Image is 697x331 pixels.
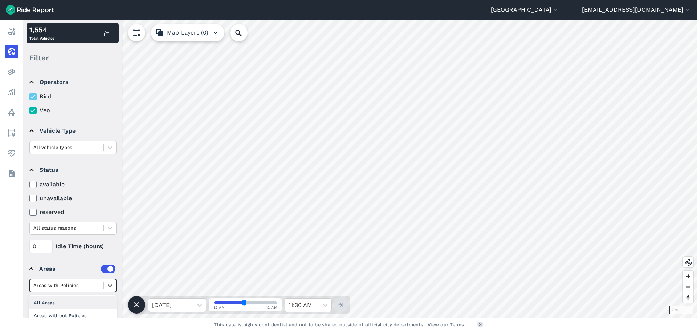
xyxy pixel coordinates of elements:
div: All Areas [29,296,117,309]
a: Datasets [5,167,18,180]
label: reserved [29,208,117,217]
div: Areas [39,265,115,273]
summary: Status [29,160,115,180]
a: Report [5,25,18,38]
summary: Vehicle Type [29,121,115,141]
span: 12 AM [213,305,225,310]
label: unavailable [29,194,117,203]
label: Veo [29,106,117,115]
a: Areas [5,126,18,140]
button: Zoom in [683,271,693,282]
a: Analyze [5,86,18,99]
button: Zoom out [683,282,693,292]
button: [EMAIL_ADDRESS][DOMAIN_NAME] [582,5,691,14]
img: Ride Report [6,5,54,15]
a: View our Terms. [428,321,466,328]
button: Reset bearing to north [683,292,693,303]
a: Heatmaps [5,65,18,78]
canvas: Map [23,20,697,318]
button: [GEOGRAPHIC_DATA] [491,5,559,14]
span: 12 AM [266,305,278,310]
a: Policy [5,106,18,119]
div: Filter [27,47,119,69]
summary: Areas [29,259,115,279]
a: Realtime [5,45,18,58]
div: Total Vehicles [29,24,54,42]
label: Bird [29,92,117,101]
div: Idle Time (hours) [29,240,117,253]
button: Map Layers (0) [151,24,224,41]
summary: Operators [29,72,115,92]
div: Areas without Policies [29,309,117,322]
div: 2 mi [669,306,693,314]
input: Search Location or Vehicles [230,24,259,41]
div: 1,554 [29,24,54,35]
label: available [29,180,117,189]
a: Health [5,147,18,160]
